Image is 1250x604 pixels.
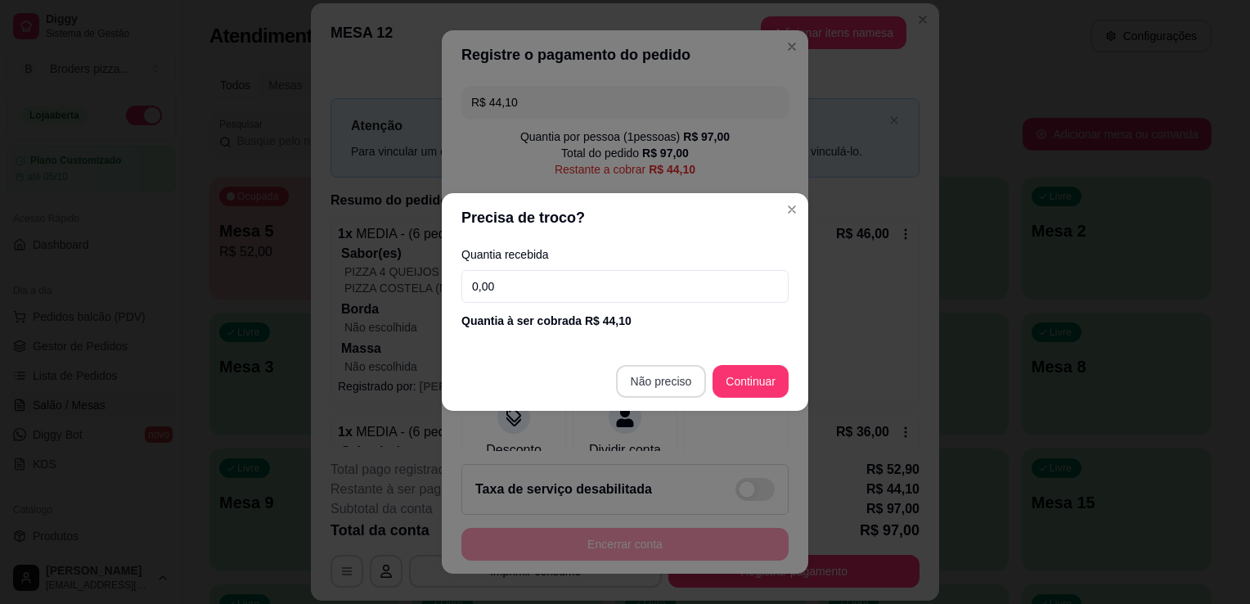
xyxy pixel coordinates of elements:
[616,365,707,398] button: Não preciso
[442,193,808,242] header: Precisa de troco?
[779,196,805,223] button: Close
[461,313,789,329] div: Quantia à ser cobrada R$ 44,10
[713,365,789,398] button: Continuar
[461,249,789,260] label: Quantia recebida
